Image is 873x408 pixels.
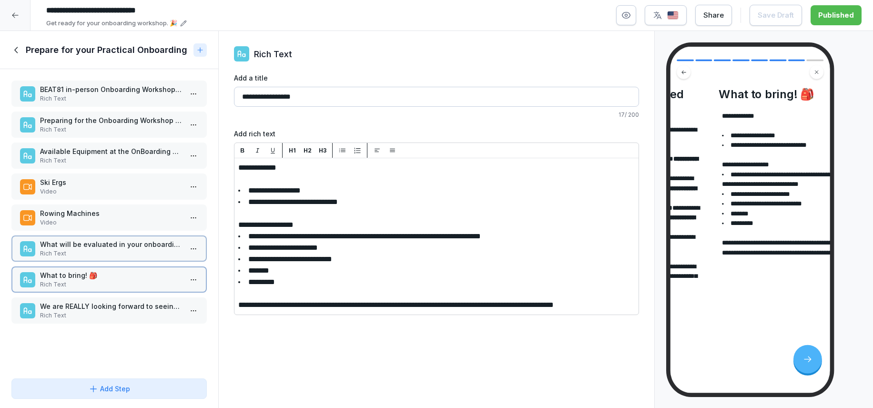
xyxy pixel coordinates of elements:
p: Rich Text [40,311,182,320]
p: Rich Text [254,48,292,61]
label: Add rich text [234,129,639,139]
h4: What to bring! 🎒 [719,87,865,101]
div: Add Step [89,384,130,394]
div: Ski ErgsVideo [11,173,207,200]
p: Get ready for your onboarding workshop. 🎉 [46,19,177,28]
div: Preparing for the Onboarding Workshop 🤓📚Rich Text [11,112,207,138]
h1: Prepare for your Practical Onboarding [26,44,187,56]
p: What to bring! 🎒 [40,270,182,280]
p: Ski Ergs [40,177,182,187]
div: BEAT81 in-person Onboarding Workshop PreparationRich Text [11,81,207,107]
p: Preparing for the Onboarding Workshop 🤓📚 [40,115,182,125]
p: Available Equipment at the OnBoarding Workshop ⛓️ [40,146,182,156]
div: Save Draft [758,10,794,20]
p: BEAT81 in-person Onboarding Workshop Preparation [40,84,182,94]
p: Video [40,218,182,227]
p: Rich Text [40,125,182,134]
button: Published [811,5,862,25]
button: Save Draft [750,5,802,26]
div: Available Equipment at the OnBoarding Workshop ⛓️Rich Text [11,143,207,169]
p: 17 / 200 [234,111,639,119]
p: We are REALLY looking forward to seeing you! [40,301,182,311]
button: H2 [302,145,313,156]
h4: What will be evaluated in your onboarding? [559,87,706,115]
button: Add Step [11,378,207,399]
img: us.svg [667,11,679,20]
div: Rowing MachinesVideo [11,204,207,231]
label: Add a title [234,73,639,83]
div: What to bring! 🎒Rich Text [11,266,207,293]
p: Rich Text [40,249,182,258]
button: Share [695,5,732,26]
p: What will be evaluated in your onboarding? [40,239,182,249]
p: Rich Text [40,94,182,103]
p: Video [40,187,182,196]
p: H3 [319,146,326,155]
p: Rich Text [40,156,182,165]
p: H2 [304,146,312,155]
div: Share [703,10,724,20]
div: We are REALLY looking forward to seeing you!Rich Text [11,297,207,324]
p: H1 [289,146,296,155]
p: Rowing Machines [40,208,182,218]
div: Published [818,10,854,20]
button: H3 [317,145,328,156]
div: What will be evaluated in your onboarding?Rich Text [11,235,207,262]
button: H1 [286,145,298,156]
p: Rich Text [40,280,182,289]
